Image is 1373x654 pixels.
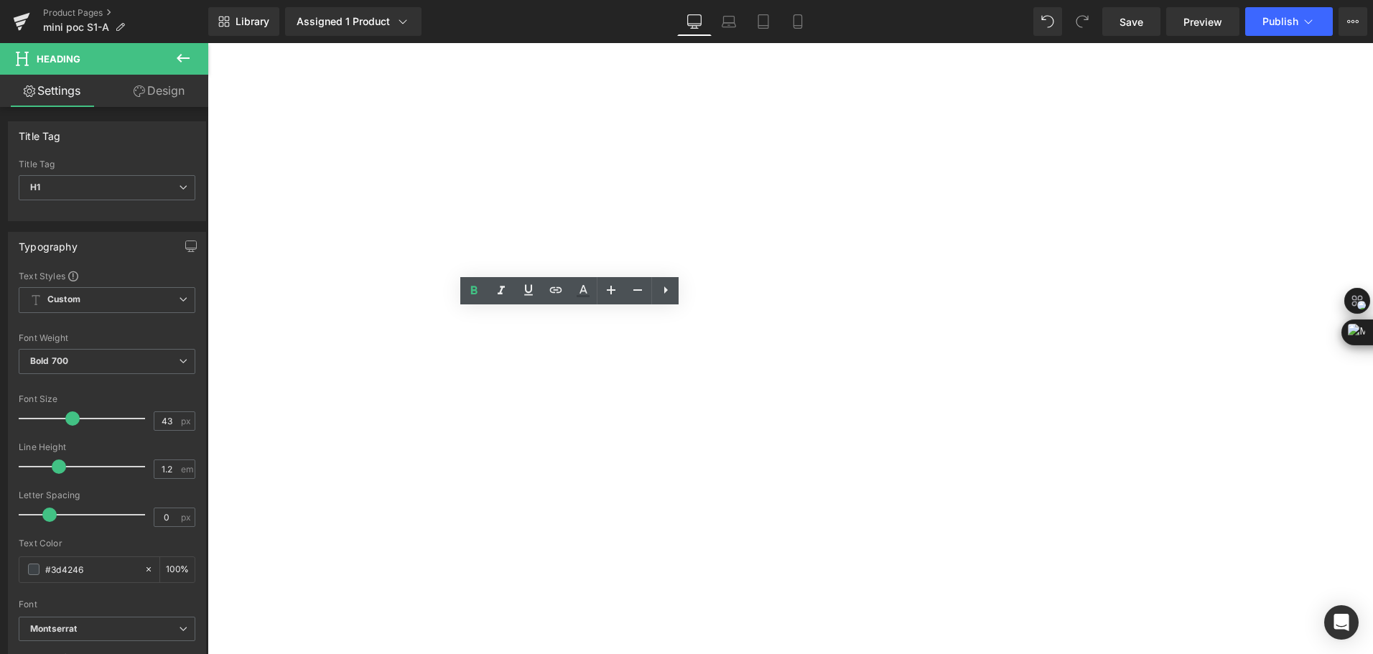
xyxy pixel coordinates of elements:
b: Custom [47,294,80,306]
div: Open Intercom Messenger [1324,605,1359,640]
div: Text Styles [19,270,195,281]
div: Font Weight [19,333,195,343]
a: Preview [1166,7,1239,36]
button: Publish [1245,7,1333,36]
div: Line Height [19,442,195,452]
a: Laptop [712,7,746,36]
a: Desktop [677,7,712,36]
span: Save [1120,14,1143,29]
span: em [181,464,193,474]
b: Bold 700 [30,355,68,366]
button: More [1339,7,1367,36]
span: px [181,416,193,426]
input: Color [45,561,137,577]
div: Letter Spacing [19,490,195,500]
a: Product Pages [43,7,208,19]
span: Publish [1262,16,1298,27]
a: Tablet [746,7,781,36]
div: Font [19,599,195,609]
b: H1 [30,182,40,192]
div: Typography [19,233,78,253]
span: Library [236,15,269,28]
span: px [181,513,193,522]
div: Assigned 1 Product [297,14,410,29]
div: Font Size [19,394,195,404]
button: Undo [1033,7,1062,36]
div: Title Tag [19,159,195,169]
div: Text Color [19,538,195,548]
a: New Library [208,7,279,36]
span: mini poc S1-A [43,22,109,33]
div: Title Tag [19,122,61,142]
iframe: To enrich screen reader interactions, please activate Accessibility in Grammarly extension settings [208,43,1373,654]
button: Redo [1068,7,1097,36]
span: Preview [1183,14,1222,29]
span: Heading [37,53,80,65]
a: Mobile [781,7,815,36]
i: Montserrat [30,623,77,635]
a: Design [107,75,211,107]
div: % [160,557,195,582]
